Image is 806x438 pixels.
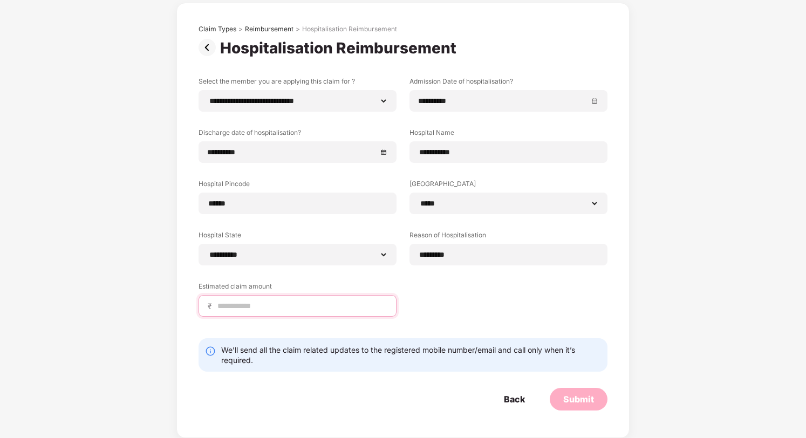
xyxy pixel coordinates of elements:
label: Select the member you are applying this claim for ? [199,77,397,90]
div: > [296,25,300,33]
div: Hospitalisation Reimbursement [302,25,397,33]
img: svg+xml;base64,PHN2ZyBpZD0iSW5mby0yMHgyMCIgeG1sbnM9Imh0dHA6Ly93d3cudzMub3JnLzIwMDAvc3ZnIiB3aWR0aD... [205,346,216,357]
label: Hospital Name [409,128,607,141]
label: Hospital Pincode [199,179,397,193]
div: > [238,25,243,33]
label: Discharge date of hospitalisation? [199,128,397,141]
div: Submit [563,393,594,405]
div: Reimbursement [245,25,293,33]
div: We’ll send all the claim related updates to the registered mobile number/email and call only when... [221,345,601,365]
div: Claim Types [199,25,236,33]
label: Reason of Hospitalisation [409,230,607,244]
label: Admission Date of hospitalisation? [409,77,607,90]
label: Hospital State [199,230,397,244]
label: Estimated claim amount [199,282,397,295]
span: ₹ [208,301,216,311]
label: [GEOGRAPHIC_DATA] [409,179,607,193]
img: svg+xml;base64,PHN2ZyBpZD0iUHJldi0zMngzMiIgeG1sbnM9Imh0dHA6Ly93d3cudzMub3JnLzIwMDAvc3ZnIiB3aWR0aD... [199,39,220,56]
div: Back [504,393,525,405]
div: Hospitalisation Reimbursement [220,39,461,57]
